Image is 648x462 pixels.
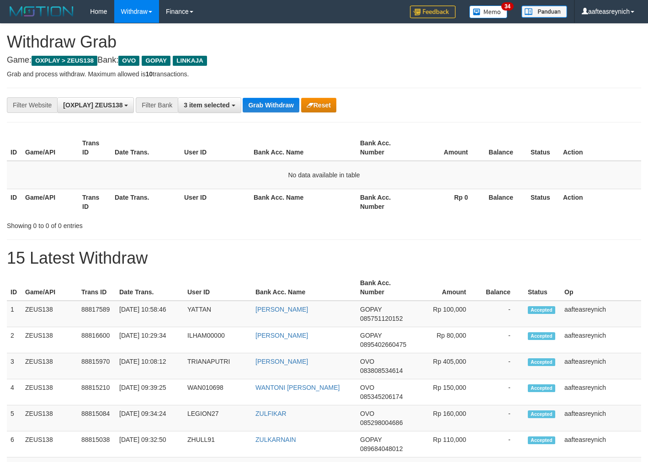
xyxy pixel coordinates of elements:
[521,5,567,18] img: panduan.png
[528,436,555,444] span: Accepted
[21,189,79,215] th: Game/API
[356,135,414,161] th: Bank Acc. Number
[360,358,374,365] span: OVO
[413,405,480,431] td: Rp 160,000
[116,431,184,457] td: [DATE] 09:32:50
[482,189,527,215] th: Balance
[116,379,184,405] td: [DATE] 09:39:25
[111,135,181,161] th: Date Trans.
[63,101,122,109] span: [OXPLAY] ZEUS138
[7,379,21,405] td: 4
[561,379,641,405] td: aafteasreynich
[184,327,252,353] td: ILHAM00000
[561,275,641,301] th: Op
[21,327,78,353] td: ZEUS138
[360,410,374,417] span: OVO
[7,33,641,51] h1: Withdraw Grab
[480,327,524,353] td: -
[184,101,229,109] span: 3 item selected
[480,431,524,457] td: -
[7,327,21,353] td: 2
[116,353,184,379] td: [DATE] 10:08:12
[21,379,78,405] td: ZEUS138
[7,353,21,379] td: 3
[356,189,414,215] th: Bank Acc. Number
[482,135,527,161] th: Balance
[116,275,184,301] th: Date Trans.
[181,135,250,161] th: User ID
[116,327,184,353] td: [DATE] 10:29:34
[111,189,181,215] th: Date Trans.
[250,189,356,215] th: Bank Acc. Name
[250,135,356,161] th: Bank Acc. Name
[78,379,116,405] td: 88815210
[480,379,524,405] td: -
[413,327,480,353] td: Rp 80,000
[7,405,21,431] td: 5
[360,436,382,443] span: GOPAY
[184,301,252,327] td: YATTAN
[413,353,480,379] td: Rp 405,000
[527,135,559,161] th: Status
[410,5,456,18] img: Feedback.jpg
[7,161,641,189] td: No data available in table
[561,353,641,379] td: aafteasreynich
[243,98,299,112] button: Grab Withdraw
[184,405,252,431] td: LEGION27
[255,410,287,417] a: ZULFIKAR
[255,306,308,313] a: [PERSON_NAME]
[178,97,241,113] button: 3 item selected
[7,5,76,18] img: MOTION_logo.png
[78,275,116,301] th: Trans ID
[360,341,406,348] span: Copy 0895402660475 to clipboard
[21,353,78,379] td: ZEUS138
[360,306,382,313] span: GOPAY
[360,384,374,391] span: OVO
[501,2,514,11] span: 34
[469,5,508,18] img: Button%20Memo.svg
[21,301,78,327] td: ZEUS138
[480,275,524,301] th: Balance
[7,431,21,457] td: 6
[480,353,524,379] td: -
[360,315,403,322] span: Copy 085751120152 to clipboard
[360,445,403,452] span: Copy 089684048012 to clipboard
[7,135,21,161] th: ID
[480,301,524,327] td: -
[181,189,250,215] th: User ID
[7,249,641,267] h1: 15 Latest Withdraw
[32,56,97,66] span: OXPLAY > ZEUS138
[561,431,641,457] td: aafteasreynich
[528,358,555,366] span: Accepted
[21,275,78,301] th: Game/API
[21,431,78,457] td: ZEUS138
[21,135,79,161] th: Game/API
[413,379,480,405] td: Rp 150,000
[255,358,308,365] a: [PERSON_NAME]
[7,218,263,230] div: Showing 0 to 0 of 0 entries
[78,301,116,327] td: 88817589
[116,405,184,431] td: [DATE] 09:34:24
[255,332,308,339] a: [PERSON_NAME]
[7,69,641,79] p: Grab and process withdraw. Maximum allowed is transactions.
[414,135,482,161] th: Amount
[561,405,641,431] td: aafteasreynich
[561,301,641,327] td: aafteasreynich
[142,56,170,66] span: GOPAY
[79,189,111,215] th: Trans ID
[559,135,641,161] th: Action
[527,189,559,215] th: Status
[7,275,21,301] th: ID
[528,410,555,418] span: Accepted
[57,97,134,113] button: [OXPLAY] ZEUS138
[7,301,21,327] td: 1
[356,275,413,301] th: Bank Acc. Number
[78,353,116,379] td: 88815970
[184,275,252,301] th: User ID
[360,419,403,426] span: Copy 085298004686 to clipboard
[173,56,207,66] span: LINKAJA
[559,189,641,215] th: Action
[414,189,482,215] th: Rp 0
[7,97,57,113] div: Filter Website
[252,275,356,301] th: Bank Acc. Name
